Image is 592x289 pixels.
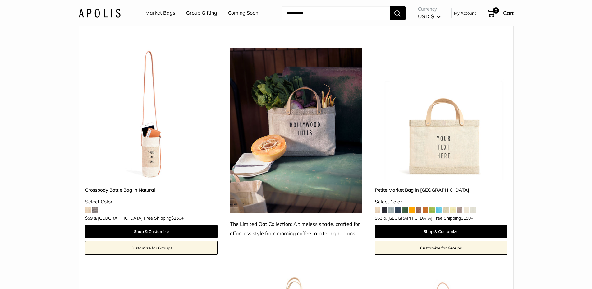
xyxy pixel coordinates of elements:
a: 0 Cart [487,8,514,18]
span: & [GEOGRAPHIC_DATA] Free Shipping + [94,216,184,220]
a: Customize for Groups [375,241,507,255]
a: Coming Soon [228,8,258,18]
span: Cart [503,10,514,16]
a: description_Our first Crossbody Bottle Bagdescription_Effortless Style [85,48,218,180]
a: Petite Market Bag in [GEOGRAPHIC_DATA] [375,186,507,193]
a: Petite Market Bag in OatPetite Market Bag in Oat [375,48,507,180]
span: USD $ [418,13,434,20]
button: USD $ [418,12,441,21]
a: Crossbody Bottle Bag in Natural [85,186,218,193]
img: The Limited Oat Collection: A timeless shade, crafted for effortless style from morning coffee to... [230,48,362,213]
input: Search... [282,6,390,20]
a: Shop & Customize [375,225,507,238]
img: description_Our first Crossbody Bottle Bag [85,48,218,180]
a: Group Gifting [186,8,217,18]
a: Shop & Customize [85,225,218,238]
a: Customize for Groups [85,241,218,255]
span: $150 [461,215,471,221]
span: & [GEOGRAPHIC_DATA] Free Shipping + [383,216,473,220]
span: 0 [493,7,499,14]
div: Select Color [85,197,218,207]
span: Currency [418,5,441,13]
span: $59 [85,215,93,221]
span: $150 [171,215,181,221]
img: Apolis [79,8,121,17]
div: The Limited Oat Collection: A timeless shade, crafted for effortless style from morning coffee to... [230,220,362,238]
span: $63 [375,215,382,221]
div: Select Color [375,197,507,207]
a: Market Bags [145,8,175,18]
button: Search [390,6,406,20]
a: My Account [454,9,476,17]
img: Petite Market Bag in Oat [375,48,507,180]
